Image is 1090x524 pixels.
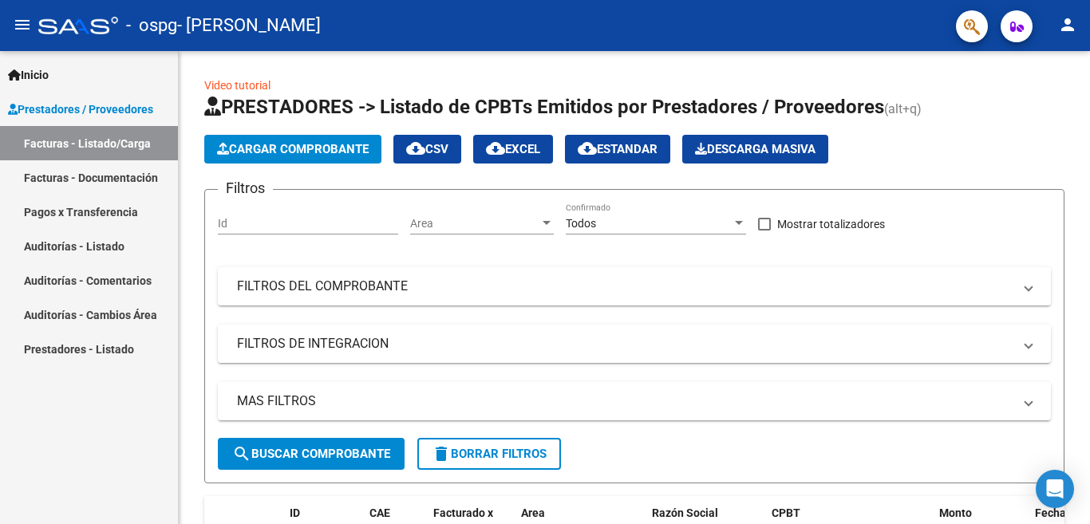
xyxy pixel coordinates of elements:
[204,79,271,92] a: Video tutorial
[406,142,448,156] span: CSV
[237,392,1013,410] mat-panel-title: MAS FILTROS
[8,100,153,118] span: Prestadores / Proveedores
[8,66,49,84] span: Inicio
[486,139,505,158] mat-icon: cloud_download
[393,135,461,164] button: CSV
[13,15,32,34] mat-icon: menu
[432,444,451,463] mat-icon: delete
[218,438,405,470] button: Buscar Comprobante
[432,447,547,461] span: Borrar Filtros
[565,135,670,164] button: Estandar
[1058,15,1077,34] mat-icon: person
[204,96,884,118] span: PRESTADORES -> Listado de CPBTs Emitidos por Prestadores / Proveedores
[290,506,300,519] span: ID
[218,177,273,199] h3: Filtros
[777,215,885,234] span: Mostrar totalizadores
[1036,470,1074,508] div: Open Intercom Messenger
[237,278,1013,295] mat-panel-title: FILTROS DEL COMPROBANTE
[486,142,540,156] span: EXCEL
[939,506,972,519] span: Monto
[417,438,561,470] button: Borrar Filtros
[232,444,251,463] mat-icon: search
[237,335,1013,353] mat-panel-title: FILTROS DE INTEGRACION
[232,447,390,461] span: Buscar Comprobante
[177,8,321,43] span: - [PERSON_NAME]
[695,142,816,156] span: Descarga Masiva
[473,135,553,164] button: EXCEL
[578,142,658,156] span: Estandar
[410,217,539,230] span: Area
[369,506,390,519] span: CAE
[406,139,425,158] mat-icon: cloud_download
[566,217,596,230] span: Todos
[652,506,718,519] span: Razón Social
[521,506,545,519] span: Area
[578,139,597,158] mat-icon: cloud_download
[682,135,828,164] app-download-masive: Descarga masiva de comprobantes (adjuntos)
[772,506,800,519] span: CPBT
[682,135,828,164] button: Descarga Masiva
[217,142,369,156] span: Cargar Comprobante
[218,267,1051,305] mat-expansion-panel-header: FILTROS DEL COMPROBANTE
[884,101,922,116] span: (alt+q)
[126,8,177,43] span: - ospg
[204,135,381,164] button: Cargar Comprobante
[218,382,1051,420] mat-expansion-panel-header: MAS FILTROS
[218,325,1051,363] mat-expansion-panel-header: FILTROS DE INTEGRACION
